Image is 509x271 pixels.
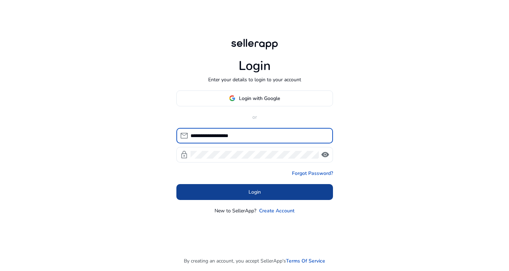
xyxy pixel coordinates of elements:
[176,184,333,200] button: Login
[208,76,301,83] p: Enter your details to login to your account
[239,95,280,102] span: Login with Google
[176,90,333,106] button: Login with Google
[239,58,271,73] h1: Login
[229,95,235,101] img: google-logo.svg
[321,151,329,159] span: visibility
[286,257,325,265] a: Terms Of Service
[180,131,188,140] span: mail
[292,170,333,177] a: Forgot Password?
[215,207,256,214] p: New to SellerApp?
[259,207,294,214] a: Create Account
[180,151,188,159] span: lock
[176,113,333,121] p: or
[248,188,261,196] span: Login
